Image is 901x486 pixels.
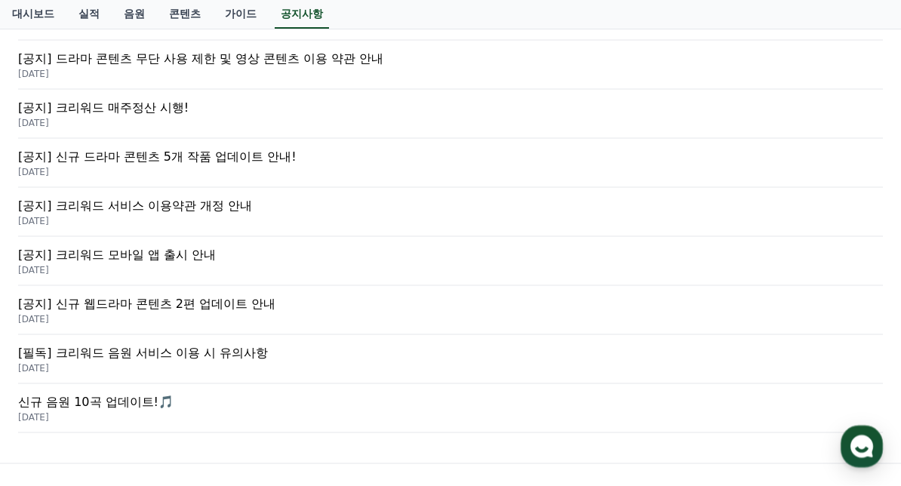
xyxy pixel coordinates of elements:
[18,99,883,117] p: [공지] 크리워드 매주정산 시행!
[18,41,883,90] a: [공지] 드라마 콘텐츠 무단 사용 제한 및 영상 콘텐츠 이용 약관 안내 [DATE]
[48,383,57,395] span: 홈
[100,361,195,398] a: 대화
[18,411,883,423] p: [DATE]
[5,361,100,398] a: 홈
[18,68,883,80] p: [DATE]
[18,139,883,188] a: [공지] 신규 드라마 콘텐츠 5개 작품 업데이트 안내! [DATE]
[233,383,251,395] span: 설정
[18,197,883,215] p: [공지] 크리워드 서비스 이용약관 개정 안내
[18,237,883,286] a: [공지] 크리워드 모바일 앱 출시 안내 [DATE]
[18,362,883,374] p: [DATE]
[18,215,883,227] p: [DATE]
[18,90,883,139] a: [공지] 크리워드 매주정산 시행! [DATE]
[18,393,883,411] p: 신규 음원 10곡 업데이트!🎵
[18,384,883,433] a: 신규 음원 10곡 업데이트!🎵 [DATE]
[18,313,883,325] p: [DATE]
[18,50,883,68] p: [공지] 드라마 콘텐츠 무단 사용 제한 및 영상 콘텐츠 이용 약관 안내
[18,344,883,362] p: [필독] 크리워드 음원 서비스 이용 시 유의사항
[18,117,883,129] p: [DATE]
[195,361,290,398] a: 설정
[18,166,883,178] p: [DATE]
[18,188,883,237] a: [공지] 크리워드 서비스 이용약관 개정 안내 [DATE]
[18,286,883,335] a: [공지] 신규 웹드라마 콘텐츠 2편 업데이트 안내 [DATE]
[18,264,883,276] p: [DATE]
[18,295,883,313] p: [공지] 신규 웹드라마 콘텐츠 2편 업데이트 안내
[18,246,883,264] p: [공지] 크리워드 모바일 앱 출시 안내
[18,148,883,166] p: [공지] 신규 드라마 콘텐츠 5개 작품 업데이트 안내!
[18,335,883,384] a: [필독] 크리워드 음원 서비스 이용 시 유의사항 [DATE]
[138,384,156,396] span: 대화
